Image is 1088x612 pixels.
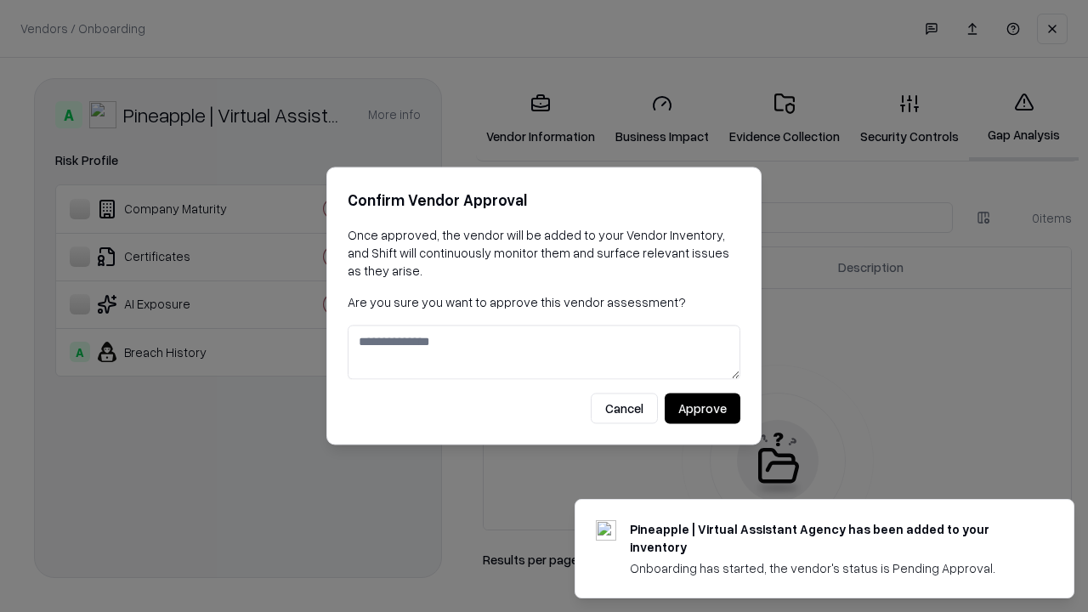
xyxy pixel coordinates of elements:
[596,520,616,541] img: trypineapple.com
[665,394,740,424] button: Approve
[348,293,740,311] p: Are you sure you want to approve this vendor assessment?
[348,188,740,212] h2: Confirm Vendor Approval
[630,559,1033,577] div: Onboarding has started, the vendor's status is Pending Approval.
[348,226,740,280] p: Once approved, the vendor will be added to your Vendor Inventory, and Shift will continuously mon...
[591,394,658,424] button: Cancel
[630,520,1033,556] div: Pineapple | Virtual Assistant Agency has been added to your inventory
